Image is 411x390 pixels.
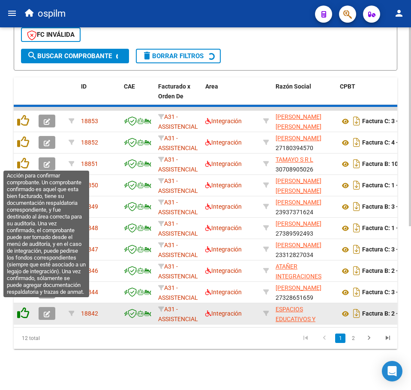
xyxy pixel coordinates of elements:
[362,225,410,232] strong: Factura C: 1 - 790
[81,225,98,231] span: 18848
[205,118,242,124] span: Integración
[362,139,407,146] strong: Factura C: 4 - 73
[276,177,321,194] span: [PERSON_NAME] [PERSON_NAME]
[142,52,204,60] span: Borrar Filtros
[276,156,313,163] span: TAMAYO S R L
[81,289,98,295] span: 18844
[351,285,362,299] i: Descargar documento
[155,77,202,115] datatable-header-cell: Facturado x Orden De
[276,283,333,301] div: 27328651659
[81,118,98,124] span: 18853
[276,133,333,151] div: 27180394570
[205,289,242,295] span: Integración
[81,310,98,317] span: 18842
[158,83,190,100] span: Facturado x Orden De
[382,361,402,381] div: Open Intercom Messenger
[276,242,321,248] span: [PERSON_NAME]
[351,200,362,213] i: Descargar documento
[136,49,221,63] button: Borrar Filtros
[276,262,333,280] div: 30716229978
[351,221,362,235] i: Descargar documento
[351,307,362,320] i: Descargar documento
[276,263,321,290] span: ATAÑER INTEGRACIONES S.R.L
[351,136,362,149] i: Descargar documento
[81,246,98,253] span: 18847
[276,155,333,173] div: 30708905026
[81,203,98,210] span: 18849
[276,83,311,90] span: Razón Social
[205,225,242,231] span: Integración
[272,77,336,115] datatable-header-cell: Razón Social
[340,83,355,90] span: CPBT
[27,50,37,61] mat-icon: search
[205,267,242,274] span: Integración
[81,182,98,189] span: 18850
[362,310,410,317] strong: Factura B: 2 - 822
[276,284,321,291] span: [PERSON_NAME]
[14,328,90,349] div: 12 total
[276,304,333,322] div: 30716124742
[21,49,129,63] button: Buscar Comprobante
[276,199,321,206] span: [PERSON_NAME]
[351,157,362,171] i: Descargar documento
[27,31,75,38] span: FC Inválida
[205,310,242,317] span: Integración
[120,77,155,115] datatable-header-cell: CAE
[21,27,81,42] button: FC Inválida
[7,8,17,18] mat-icon: menu
[205,246,242,253] span: Integración
[351,242,362,256] i: Descargar documento
[205,139,242,146] span: Integración
[276,219,333,237] div: 27389592493
[81,160,98,167] span: 18851
[81,139,98,146] span: 18852
[38,4,66,23] span: ospilm
[78,77,120,115] datatable-header-cell: ID
[81,267,98,274] span: 18846
[276,112,333,130] div: 27357926926
[202,77,260,115] datatable-header-cell: Area
[27,52,112,60] span: Buscar Comprobante
[276,220,321,227] span: [PERSON_NAME]
[205,203,242,210] span: Integración
[351,264,362,278] i: Descargar documento
[351,178,362,192] i: Descargar documento
[205,160,242,167] span: Integración
[205,83,218,90] span: Area
[81,83,87,90] span: ID
[124,83,135,90] span: CAE
[394,8,404,18] mat-icon: person
[205,182,242,189] span: Integración
[276,135,321,142] span: [PERSON_NAME]
[351,114,362,128] i: Descargar documento
[276,306,318,342] span: ESPACIOS EDUCATIVOS Y TERAPEUTICOS ABRA S.R.L.
[362,182,410,189] strong: Factura C: 1 - 296
[276,198,333,216] div: 23937371624
[276,176,333,194] div: 27401449987
[142,50,152,61] mat-icon: delete
[276,240,333,258] div: 23312827034
[276,113,321,130] span: [PERSON_NAME] [PERSON_NAME]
